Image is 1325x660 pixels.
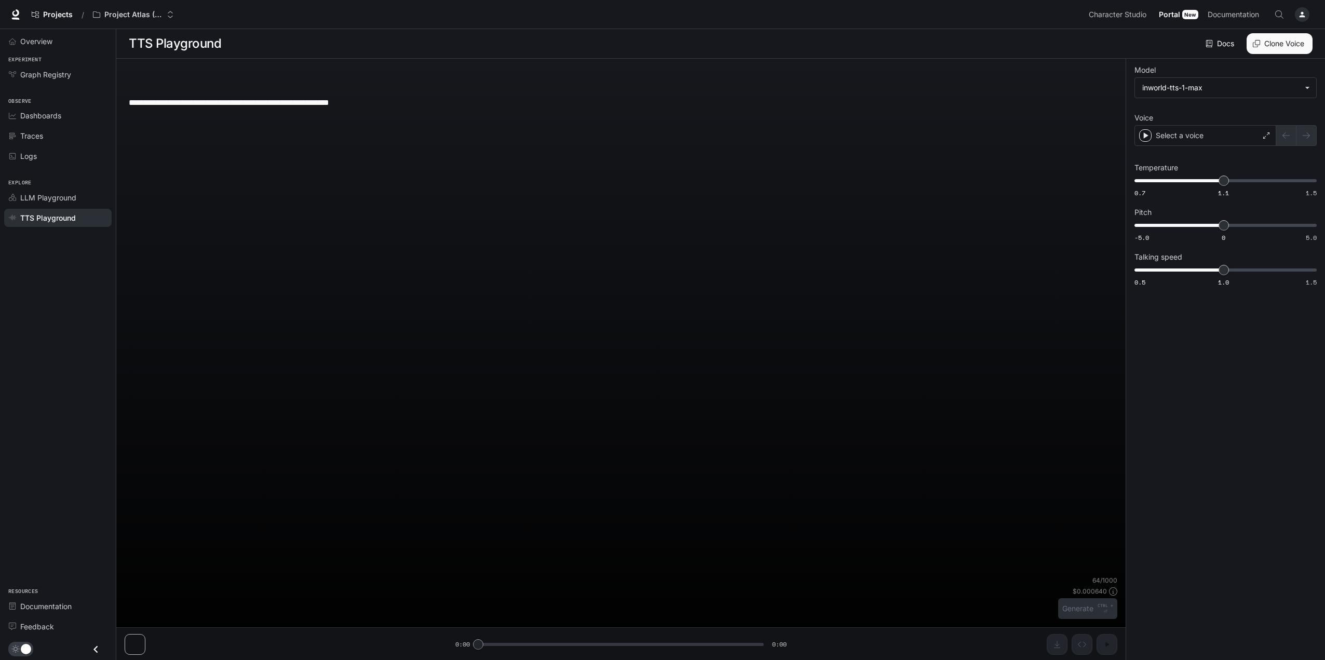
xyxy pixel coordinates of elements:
div: New [1182,10,1198,19]
span: 5.0 [1306,233,1317,242]
p: Talking speed [1134,253,1182,261]
span: 0.7 [1134,188,1145,197]
div: inworld-tts-1-max [1142,83,1300,93]
a: Documentation [1204,4,1267,25]
span: Character Studio [1089,8,1146,21]
span: Documentation [20,601,72,612]
span: Overview [20,36,52,47]
a: PortalNew [1155,4,1202,25]
a: LLM Playground [4,188,112,207]
button: Open workspace menu [88,4,179,25]
p: Select a voice [1156,130,1204,141]
p: Temperature [1134,164,1178,171]
a: Logs [4,147,112,165]
a: Documentation [4,597,112,615]
p: Model [1134,66,1156,74]
span: Feedback [20,621,54,632]
span: Graph Registry [20,69,71,80]
span: TTS Playground [20,212,76,223]
span: Logs [20,151,37,161]
span: 1.0 [1218,278,1229,287]
span: 0 [1222,233,1225,242]
p: Project Atlas (NBCU) Multi-Agent [104,10,163,19]
span: Dark mode toggle [21,643,31,654]
span: 1.1 [1218,188,1229,197]
a: Dashboards [4,106,112,125]
div: / [77,9,88,20]
span: Projects [43,10,73,19]
a: Feedback [4,617,112,636]
span: 1.5 [1306,188,1317,197]
span: Portal [1159,8,1180,21]
button: Clone Voice [1247,33,1313,54]
span: Traces [20,130,43,141]
h1: TTS Playground [129,33,221,54]
button: Open Command Menu [1269,4,1290,25]
button: Close drawer [84,639,107,660]
div: inworld-tts-1-max [1135,78,1316,98]
a: Character Studio [1085,4,1154,25]
a: Graph Registry [4,65,112,84]
a: Go to projects [27,4,77,25]
a: Traces [4,127,112,145]
p: 64 / 1000 [1092,576,1117,585]
p: $ 0.000640 [1073,587,1107,596]
span: 0.5 [1134,278,1145,287]
p: Voice [1134,114,1153,122]
span: -5.0 [1134,233,1149,242]
span: LLM Playground [20,192,76,203]
a: Overview [4,32,112,50]
a: TTS Playground [4,209,112,227]
span: Dashboards [20,110,61,121]
span: Documentation [1208,8,1259,21]
p: Pitch [1134,209,1152,216]
span: 1.5 [1306,278,1317,287]
a: Docs [1204,33,1238,54]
